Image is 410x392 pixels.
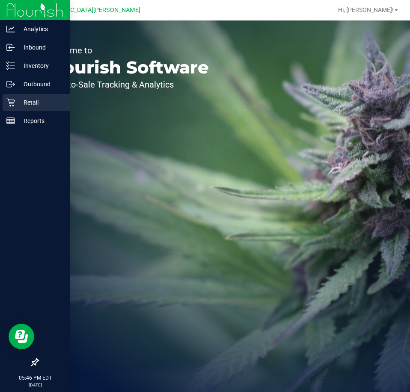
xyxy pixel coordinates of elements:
[6,43,15,52] inline-svg: Inbound
[6,117,15,125] inline-svg: Reports
[6,98,15,107] inline-svg: Retail
[15,24,66,34] p: Analytics
[338,6,394,13] span: Hi, [PERSON_NAME]!
[15,116,66,126] p: Reports
[46,80,209,89] p: Seed-to-Sale Tracking & Analytics
[6,80,15,88] inline-svg: Outbound
[46,46,209,55] p: Welcome to
[9,324,34,349] iframe: Resource center
[15,61,66,71] p: Inventory
[15,97,66,108] p: Retail
[46,59,209,76] p: Flourish Software
[15,42,66,53] p: Inbound
[4,382,66,388] p: [DATE]
[15,79,66,89] p: Outbound
[4,374,66,382] p: 05:46 PM EDT
[35,6,140,14] span: [GEOGRAPHIC_DATA][PERSON_NAME]
[6,25,15,33] inline-svg: Analytics
[6,61,15,70] inline-svg: Inventory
